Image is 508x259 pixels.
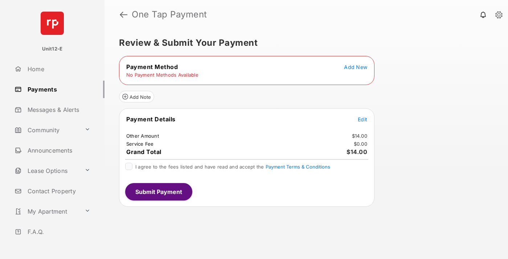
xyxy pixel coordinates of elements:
[126,116,176,123] span: Payment Details
[132,10,207,19] strong: One Tap Payment
[125,183,192,201] button: Submit Payment
[358,116,367,122] span: Edit
[119,39,488,47] h5: Review & Submit Your Payment
[12,142,105,159] a: Announcements
[126,141,154,147] td: Service Fee
[135,164,330,170] span: I agree to the fees listed and have read and accept the
[126,63,178,70] span: Payment Method
[12,101,105,118] a: Messages & Alerts
[42,45,63,53] p: Unit12-E
[358,116,367,123] button: Edit
[126,72,199,78] td: No Payment Methods Available
[12,203,82,220] a: My Apartment
[12,223,105,240] a: F.A.Q.
[344,63,367,70] button: Add New
[119,91,154,102] button: Add Note
[12,81,105,98] a: Payments
[266,164,330,170] button: I agree to the fees listed and have read and accept the
[347,148,367,155] span: $14.00
[12,121,82,139] a: Community
[352,133,368,139] td: $14.00
[126,148,161,155] span: Grand Total
[12,60,105,78] a: Home
[353,141,368,147] td: $0.00
[12,182,105,200] a: Contact Property
[344,64,367,70] span: Add New
[12,162,82,179] a: Lease Options
[41,12,64,35] img: svg+xml;base64,PHN2ZyB4bWxucz0iaHR0cDovL3d3dy53My5vcmcvMjAwMC9zdmciIHdpZHRoPSI2NCIgaGVpZ2h0PSI2NC...
[126,133,159,139] td: Other Amount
